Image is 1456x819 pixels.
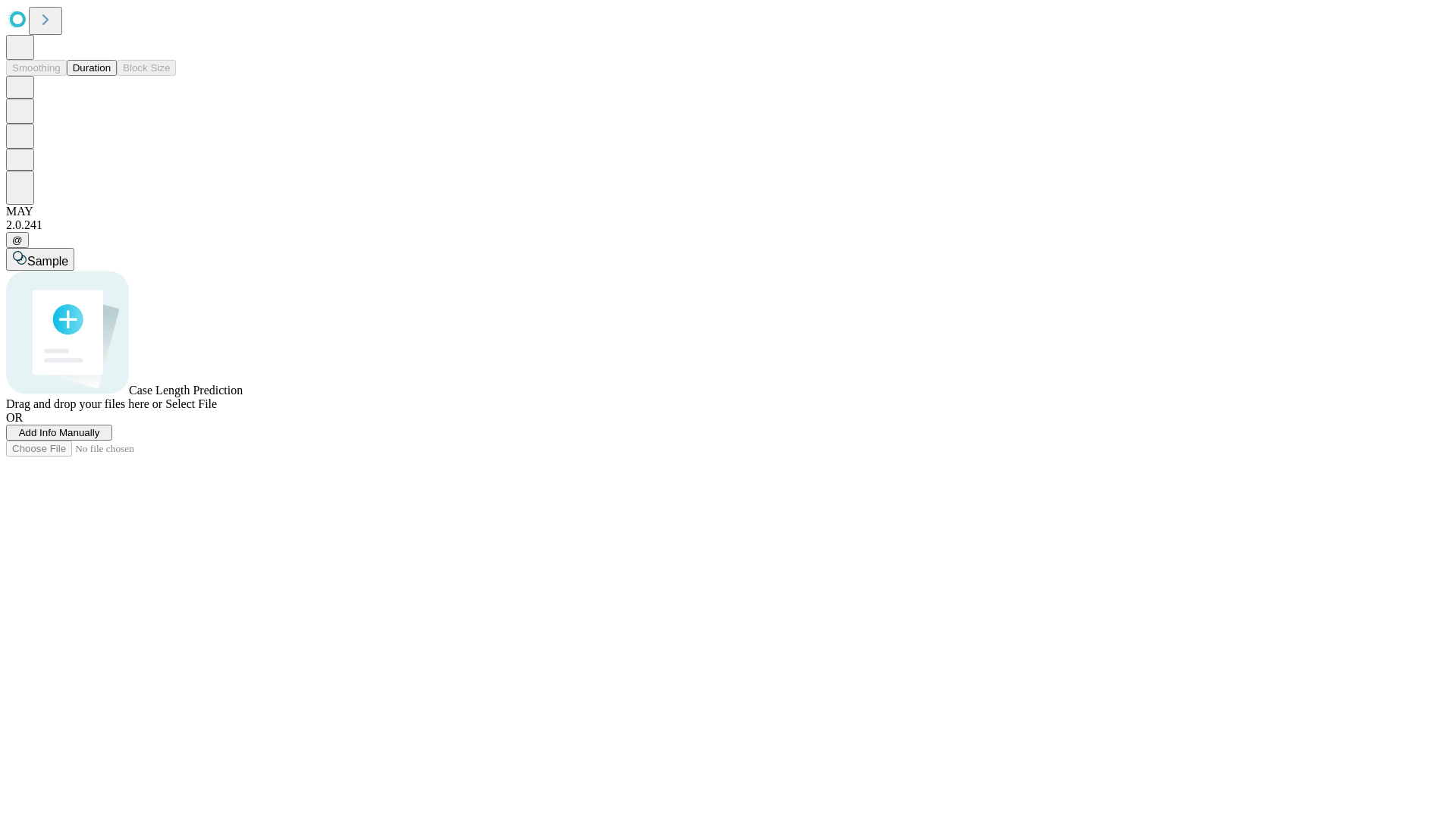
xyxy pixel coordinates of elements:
[6,425,112,441] button: Add Info Manually
[6,218,1450,232] div: 2.0.241
[6,248,74,271] button: Sample
[165,397,217,410] span: Select File
[12,234,23,246] span: @
[27,255,68,268] span: Sample
[67,60,117,76] button: Duration
[6,411,23,424] span: OR
[117,60,176,76] button: Block Size
[6,205,1450,218] div: MAY
[19,427,100,438] span: Add Info Manually
[6,397,162,410] span: Drag and drop your files here or
[129,384,243,397] span: Case Length Prediction
[6,232,29,248] button: @
[6,60,67,76] button: Smoothing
